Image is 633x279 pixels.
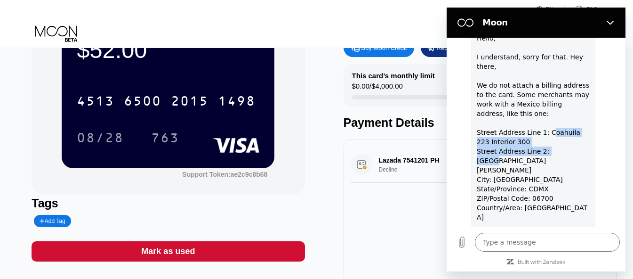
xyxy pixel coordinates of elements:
div: Mark as used [141,246,195,257]
div: 2015 [171,95,208,110]
div: This card’s monthly limit [352,72,435,80]
div: $52.00 [77,37,259,63]
div: Tags [32,197,304,210]
div: EN [536,5,565,14]
div: 4513650020151498 [71,89,261,113]
div: 4513 [77,95,114,110]
iframe: Messaging window [447,8,625,271]
div: $0.00 / $4,000.00 [352,82,403,95]
div: Payment Details [344,116,617,130]
div: FAQ [586,6,598,13]
div: 08/28 [70,126,131,149]
div: Add Tag [40,218,65,224]
div: 1498 [218,95,256,110]
div: Add Tag [34,215,71,227]
div: 6500 [124,95,161,110]
div: 763 [144,126,186,149]
div: EN [546,6,554,13]
div: 08/28 [77,131,124,147]
div: Mark as used [32,241,304,262]
div: Support Token:ae2c9c8b68 [182,171,267,178]
div: FAQ [565,5,598,14]
div: Support Token: ae2c9c8b68 [182,171,267,178]
div: 763 [151,131,179,147]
